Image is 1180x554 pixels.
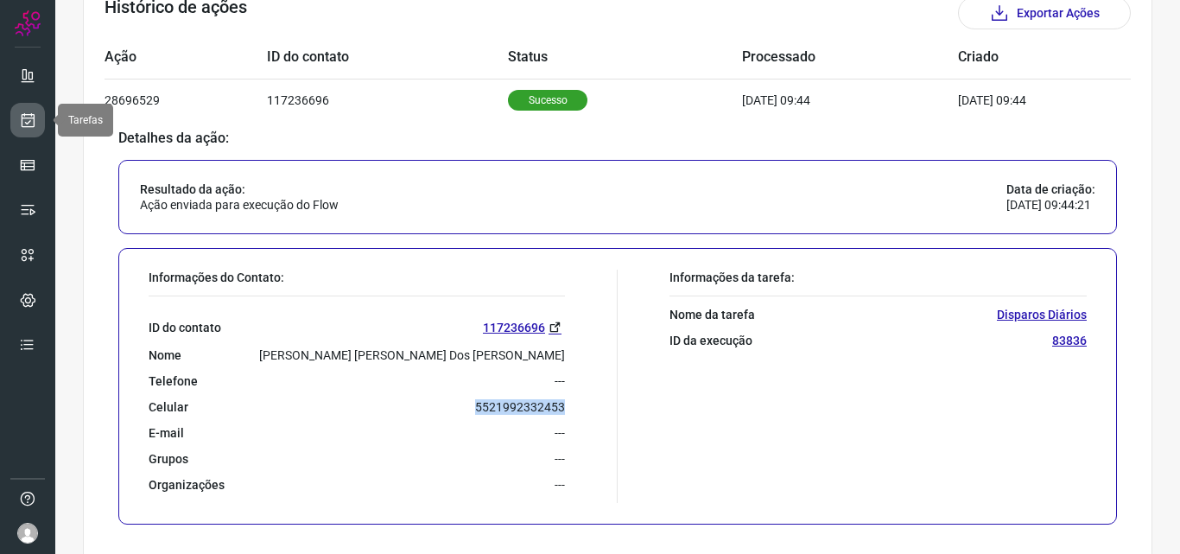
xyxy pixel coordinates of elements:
[742,79,958,121] td: [DATE] 09:44
[475,399,565,415] p: 5521992332453
[259,347,565,363] p: [PERSON_NAME] [PERSON_NAME] Dos [PERSON_NAME]
[15,10,41,36] img: Logo
[669,333,752,348] p: ID da execução
[669,270,1087,285] p: Informações da tarefa:
[267,36,508,79] td: ID do contato
[149,477,225,493] p: Organizações
[149,373,198,389] p: Telefone
[669,307,755,322] p: Nome da tarefa
[1052,333,1087,348] p: 83836
[140,181,339,197] p: Resultado da ação:
[555,425,565,441] p: ---
[997,307,1087,322] p: Disparos Diários
[483,317,565,337] a: 117236696
[149,347,181,363] p: Nome
[508,90,587,111] p: Sucesso
[149,320,221,335] p: ID do contato
[105,36,267,79] td: Ação
[105,79,267,121] td: 28696529
[958,36,1079,79] td: Criado
[555,373,565,389] p: ---
[149,425,184,441] p: E-mail
[508,36,742,79] td: Status
[1006,197,1095,213] p: [DATE] 09:44:21
[118,131,1117,146] p: Detalhes da ação:
[267,79,508,121] td: 117236696
[17,523,38,544] img: avatar-user-boy.jpg
[68,114,103,126] span: Tarefas
[1006,181,1095,197] p: Data de criação:
[149,451,188,467] p: Grupos
[742,36,958,79] td: Processado
[555,477,565,493] p: ---
[958,79,1079,121] td: [DATE] 09:44
[140,197,339,213] p: Ação enviada para execução do Flow
[149,270,565,285] p: Informações do Contato:
[149,399,188,415] p: Celular
[555,451,565,467] p: ---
